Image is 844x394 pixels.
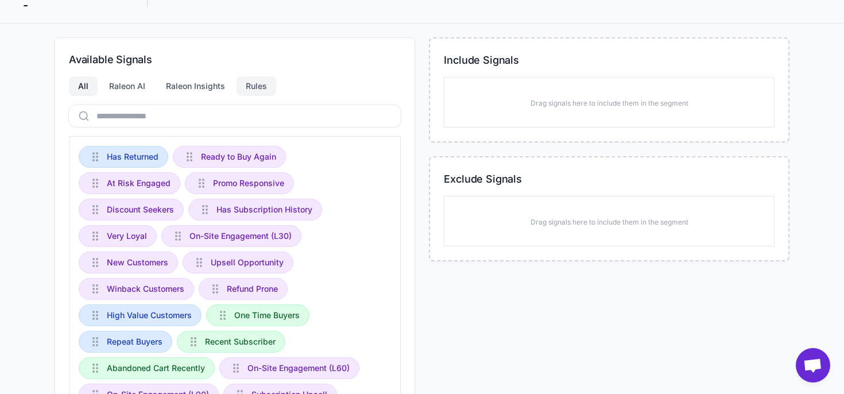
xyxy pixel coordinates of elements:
span: On-Site Engagement (L30) [189,230,292,242]
div: Raleon AI [100,76,154,96]
span: Discount Seekers [107,203,174,216]
div: All [69,76,98,96]
h3: Exclude Signals [444,171,775,187]
span: Repeat Buyers [107,335,162,348]
span: Upsell Opportunity [211,256,284,269]
span: Very Loyal [107,230,147,242]
span: Ready to Buy Again [201,150,276,163]
span: Winback Customers [107,283,184,295]
span: High Value Customers [107,309,192,322]
span: Abandoned Cart Recently [107,362,205,374]
h3: Available Signals [69,52,401,67]
span: New Customers [107,256,168,269]
h3: Include Signals [444,52,775,68]
div: Raleon Insights [157,76,234,96]
span: One Time Buyers [234,309,300,322]
p: Drag signals here to include them in the segment [531,217,688,227]
span: On-Site Engagement (L60) [247,362,350,374]
span: Promo Responsive [213,177,284,190]
span: Recent Subscriber [205,335,276,348]
span: Has Subscription History [216,203,312,216]
span: Refund Prone [227,283,278,295]
a: Open chat [796,348,830,383]
p: Drag signals here to include them in the segment [531,98,688,109]
span: At Risk Engaged [107,177,171,190]
span: Has Returned [107,150,158,163]
div: Rules [237,76,276,96]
